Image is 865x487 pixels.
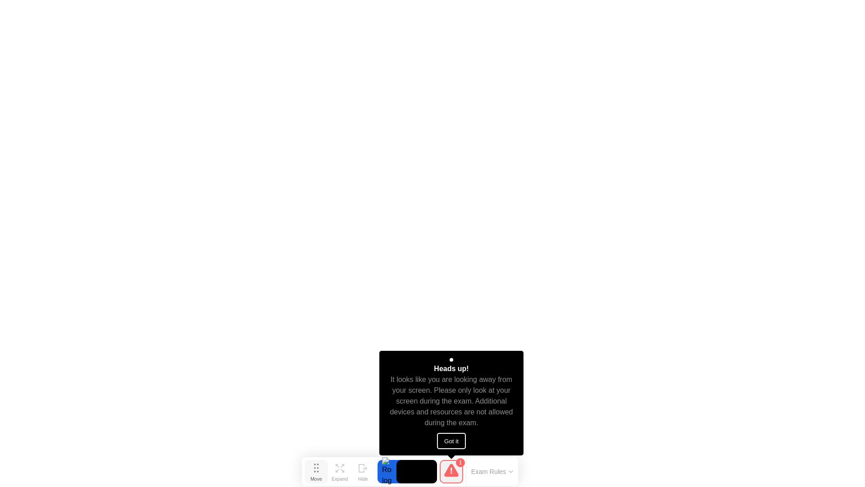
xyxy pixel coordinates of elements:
[358,476,368,482] div: Hide
[328,460,351,483] button: Expand
[456,458,465,467] div: 1
[305,460,328,483] button: Move
[437,433,466,449] button: Got it
[351,460,375,483] button: Hide
[387,374,516,428] div: It looks like you are looking away from your screen. Please only look at your screen during the e...
[332,476,348,482] div: Expand
[310,476,322,482] div: Move
[469,468,516,476] button: Exam Rules
[434,363,469,374] div: Heads up!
